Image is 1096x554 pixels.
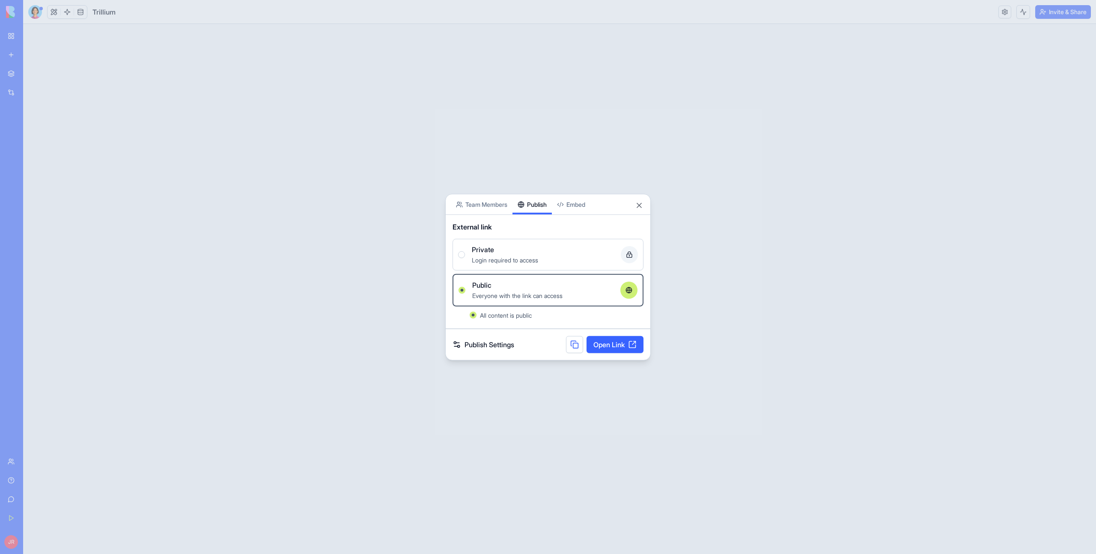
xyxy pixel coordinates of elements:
[459,287,465,294] button: PublicEveryone with the link can access
[587,336,643,353] a: Open Link
[472,292,563,299] span: Everyone with the link can access
[458,251,465,258] button: PrivateLogin required to access
[512,194,552,214] button: Publish
[472,256,538,264] span: Login required to access
[480,312,532,319] span: All content is public
[453,222,492,232] span: External link
[453,339,514,349] a: Publish Settings
[451,194,512,214] button: Team Members
[552,194,590,214] button: Embed
[470,312,477,319] button: All content is public
[472,244,494,255] span: Private
[472,280,491,290] span: Public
